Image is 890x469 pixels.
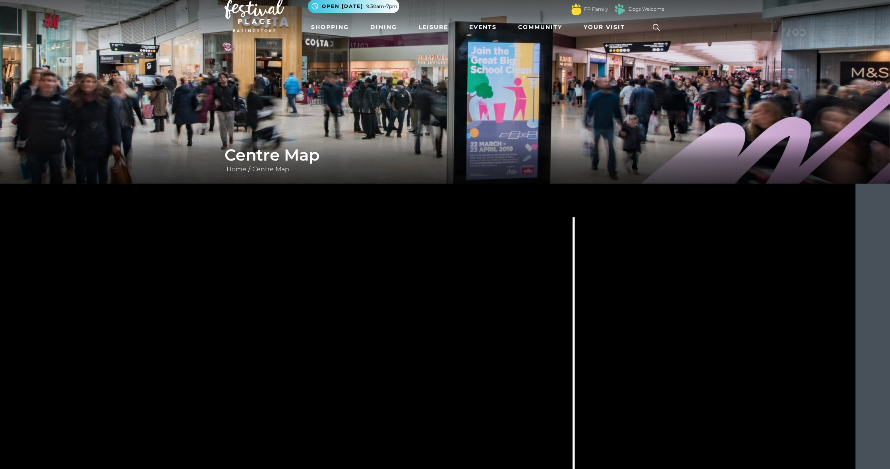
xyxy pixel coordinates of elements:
[515,20,565,35] a: Community
[219,145,671,174] div: /
[308,20,352,35] a: Shopping
[224,145,666,165] h1: Centre Map
[415,20,451,35] a: Leisure
[224,165,248,173] a: Home
[367,20,400,35] a: Dining
[584,23,625,31] span: Your Visit
[629,6,666,13] a: Dogs Welcome!
[580,20,632,35] a: Your Visit
[366,3,397,10] span: 9.30am-7pm
[250,165,291,173] a: Centre Map
[466,20,500,35] a: Events
[322,3,363,10] span: Open [DATE]
[584,6,608,13] a: FP Family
